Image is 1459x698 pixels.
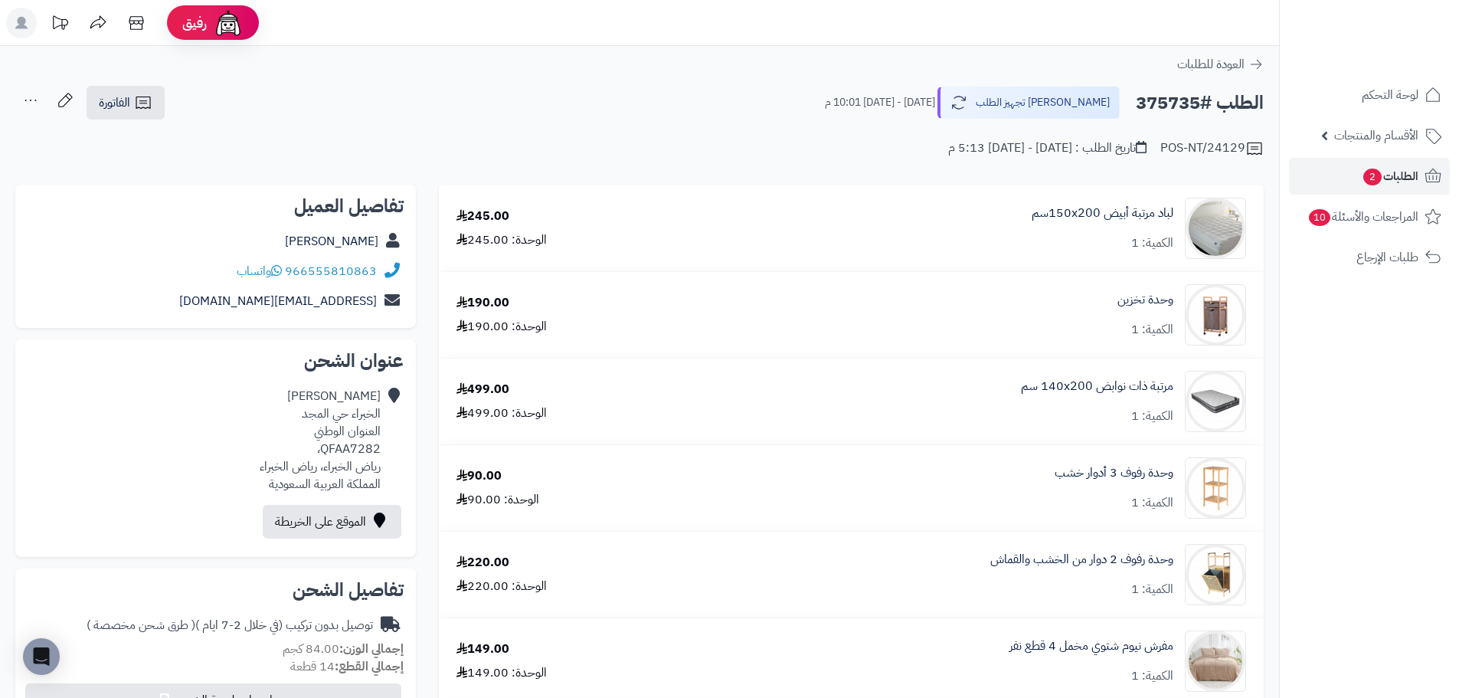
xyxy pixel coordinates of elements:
[285,232,378,251] a: [PERSON_NAME]
[990,551,1173,569] a: وحدة رفوف 2 دوار من الخشب والقماش
[182,14,207,32] span: رفيق
[87,617,373,634] div: توصيل بدون تركيب (في خلال 2-7 ايام )
[1362,84,1418,106] span: لوحة التحكم
[283,640,404,658] small: 84.00 كجم
[1186,198,1245,259] img: 2955fed19aa42ef26d98a2fe1dc712a81579000417_200-200-8CM-90x90.jpg
[1334,125,1418,146] span: الأقسام والمنتجات
[28,197,404,215] h2: تفاصيل العميل
[948,139,1147,157] div: تاريخ الطلب : [DATE] - [DATE] 5:13 م
[285,262,377,280] a: 966555810863
[237,262,282,280] a: واتساب
[179,292,377,310] a: [EMAIL_ADDRESS][DOMAIN_NAME]
[87,616,195,634] span: ( طرق شحن مخصصة )
[456,231,547,249] div: الوحدة: 245.00
[1131,494,1173,512] div: الكمية: 1
[1186,371,1245,432] img: 1702551583-26-90x90.jpg
[825,95,935,110] small: [DATE] - [DATE] 10:01 م
[456,405,547,422] div: الوحدة: 499.00
[1289,77,1450,113] a: لوحة التحكم
[456,578,547,595] div: الوحدة: 220.00
[1186,284,1245,346] img: 1687706168-MJ11013-90x90.png
[1131,321,1173,339] div: الكمية: 1
[456,467,502,485] div: 90.00
[1355,34,1444,66] img: logo-2.png
[213,8,244,38] img: ai-face.png
[456,491,539,509] div: الوحدة: 90.00
[1021,378,1173,395] a: مرتبة ذات نوابض 140x200 سم
[1307,206,1418,228] span: المراجعات والأسئلة
[456,294,509,312] div: 190.00
[1289,239,1450,276] a: طلبات الإرجاع
[1177,55,1245,74] span: العودة للطلبات
[456,664,547,682] div: الوحدة: 149.00
[260,388,381,493] div: [PERSON_NAME] الخبراء حي المجد العنوان الوطني QFAA7282، رياض الخبراء، رياض الخبراء المملكة العربي...
[1131,408,1173,425] div: الكمية: 1
[1009,637,1173,655] a: مفرش نيوم شتوي مخمل 4 قطع نفر
[1362,165,1418,187] span: الطلبات
[456,208,509,225] div: 245.00
[23,638,60,675] div: Open Intercom Messenger
[937,87,1120,119] button: [PERSON_NAME] تجهيز الطلب
[87,86,165,120] a: الفاتورة
[290,657,404,676] small: 14 قطعة
[28,352,404,370] h2: عنوان الشحن
[1177,55,1264,74] a: العودة للطلبات
[41,8,79,42] a: تحديثات المنصة
[456,554,509,572] div: 220.00
[1309,209,1331,227] span: 10
[1289,158,1450,195] a: الطلبات2
[1289,198,1450,235] a: المراجعات والأسئلة10
[1186,631,1245,692] img: 1734448569-110201020121-90x90.jpg
[1160,139,1264,158] div: POS-NT/24129
[1131,234,1173,252] div: الكمية: 1
[1186,457,1245,519] img: 1714489693-110112010081-90x90.jpg
[1363,169,1382,186] span: 2
[1117,291,1173,309] a: وحدة تخزين
[1032,205,1173,222] a: لباد مرتبة أبيض 150x200سم‏
[263,505,401,539] a: الموقع على الخريطة
[28,581,404,599] h2: تفاصيل الشحن
[456,641,509,658] div: 149.00
[456,318,547,336] div: الوحدة: 190.00
[1131,581,1173,598] div: الكمية: 1
[1131,667,1173,685] div: الكمية: 1
[335,657,404,676] strong: إجمالي القطع:
[456,381,509,398] div: 499.00
[1055,464,1173,482] a: وحدة رفوف 3 أدوار خشب
[99,93,130,112] span: الفاتورة
[1136,87,1264,119] h2: الطلب #375735
[1356,247,1418,268] span: طلبات الإرجاع
[339,640,404,658] strong: إجمالي الوزن:
[1186,544,1245,605] img: 1716221414-110112010041-90x90.jpg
